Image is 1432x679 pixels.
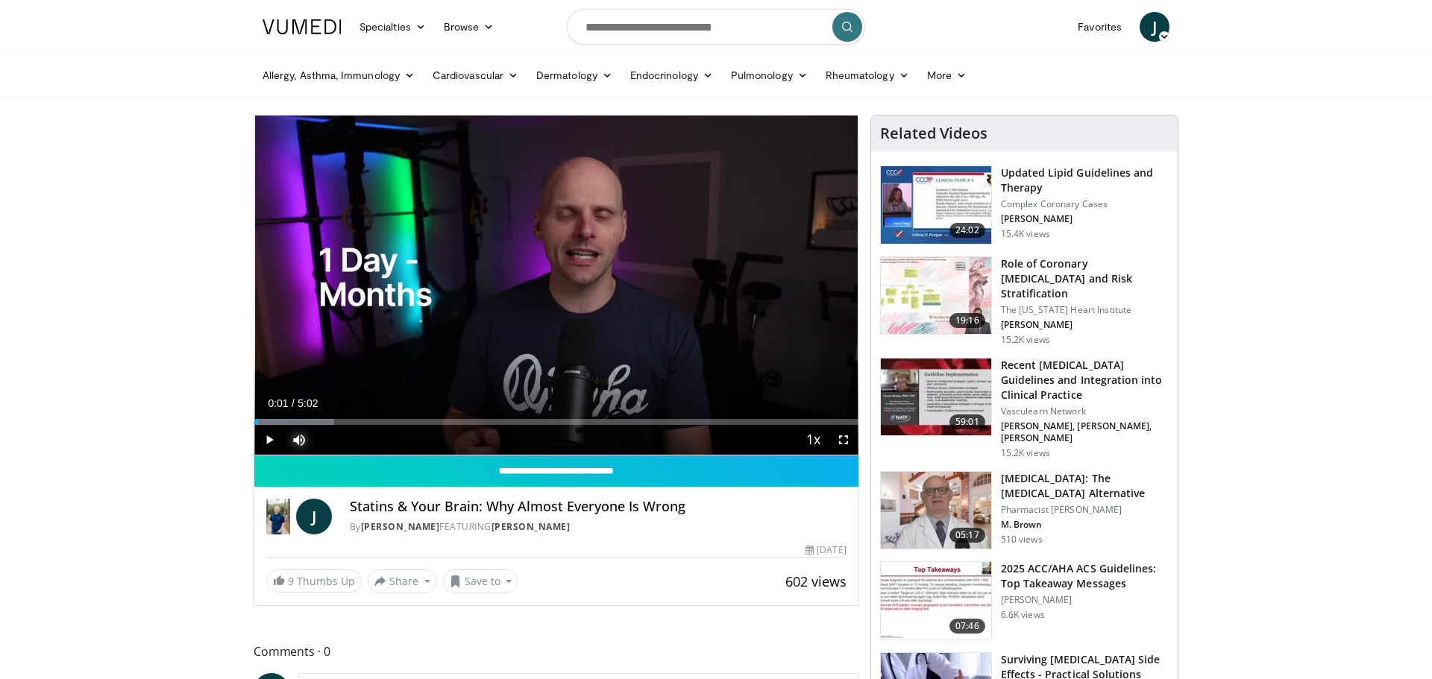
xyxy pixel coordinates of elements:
span: 24:02 [949,223,985,238]
a: 19:16 Role of Coronary [MEDICAL_DATA] and Risk Stratification The [US_STATE] Heart Institute [PER... [880,256,1169,346]
a: Specialties [351,12,435,42]
p: 15.2K views [1001,447,1050,459]
p: Complex Coronary Cases [1001,198,1169,210]
span: 19:16 [949,313,985,328]
button: Play [254,425,284,455]
a: 9 Thumbs Up [266,569,362,593]
a: 59:01 Recent [MEDICAL_DATA] Guidelines and Integration into Clinical Practice Vasculearn Network ... [880,358,1169,459]
img: Dr. Jordan Rennicke [266,499,290,534]
a: Rheumatology [817,60,918,90]
p: [PERSON_NAME] [1001,594,1169,606]
p: 510 views [1001,534,1043,546]
h3: 2025 ACC/AHA ACS Guidelines: Top Takeaway Messages [1001,561,1169,591]
p: [PERSON_NAME] [1001,213,1169,225]
button: Save to [443,569,519,593]
a: [PERSON_NAME] [361,520,440,533]
img: ce9609b9-a9bf-4b08-84dd-8eeb8ab29fc6.150x105_q85_crop-smart_upscale.jpg [881,472,991,549]
button: Share [368,569,437,593]
img: 77f671eb-9394-4acc-bc78-a9f077f94e00.150x105_q85_crop-smart_upscale.jpg [881,166,991,244]
video-js: Video Player [254,116,858,455]
span: 5:02 [298,397,318,409]
div: [DATE] [805,543,846,557]
h3: [MEDICAL_DATA]: The [MEDICAL_DATA] Alternative [1001,471,1169,501]
span: 59:01 [949,414,985,429]
p: [PERSON_NAME], [PERSON_NAME], [PERSON_NAME] [1001,420,1169,444]
a: Browse [435,12,503,42]
span: 07:46 [949,619,985,634]
button: Fullscreen [829,425,858,455]
p: The [US_STATE] Heart Institute [1001,304,1169,316]
h4: Statins & Your Brain: Why Almost Everyone Is Wrong [350,499,847,515]
div: Progress Bar [254,419,858,425]
h3: Updated Lipid Guidelines and Therapy [1001,165,1169,195]
span: 9 [288,574,294,588]
p: 15.2K views [1001,334,1050,346]
a: J [1140,12,1169,42]
a: 24:02 Updated Lipid Guidelines and Therapy Complex Coronary Cases [PERSON_NAME] 15.4K views [880,165,1169,244]
span: Comments 0 [254,642,859,661]
span: 0:01 [268,397,288,409]
a: [PERSON_NAME] [492,520,571,533]
p: 15.4K views [1001,228,1050,240]
span: / [292,397,295,409]
a: More [918,60,976,90]
input: Search topics, interventions [567,9,865,45]
a: Cardiovascular [424,60,527,90]
a: Allergy, Asthma, Immunology [254,60,424,90]
img: 1efa8c99-7b8a-4ab5-a569-1c219ae7bd2c.150x105_q85_crop-smart_upscale.jpg [881,257,991,335]
a: 05:17 [MEDICAL_DATA]: The [MEDICAL_DATA] Alternative Pharmacist [PERSON_NAME] M. Brown 510 views [880,471,1169,550]
p: Pharmacist [PERSON_NAME] [1001,504,1169,516]
button: Mute [284,425,314,455]
a: Dermatology [527,60,621,90]
span: 602 views [785,572,847,590]
div: By FEATURING [350,520,847,534]
a: J [296,499,332,534]
img: 87825f19-cf4c-4b91-bba1-ce218758c6bb.150x105_q85_crop-smart_upscale.jpg [881,359,991,436]
button: Playback Rate [799,425,829,455]
h3: Recent [MEDICAL_DATA] Guidelines and Integration into Clinical Practice [1001,358,1169,402]
p: [PERSON_NAME] [1001,319,1169,331]
img: 369ac253-1227-4c00-b4e1-6e957fd240a8.150x105_q85_crop-smart_upscale.jpg [881,562,991,639]
p: Vasculearn Network [1001,405,1169,417]
a: 07:46 2025 ACC/AHA ACS Guidelines: Top Takeaway Messages [PERSON_NAME] 6.6K views [880,561,1169,640]
a: Favorites [1069,12,1131,42]
a: Endocrinology [621,60,722,90]
h3: Role of Coronary [MEDICAL_DATA] and Risk Stratification [1001,256,1169,301]
p: 6.6K views [1001,609,1045,621]
h4: Related Videos [880,124,987,142]
p: M. Brown [1001,519,1169,531]
a: Pulmonology [722,60,817,90]
span: 05:17 [949,528,985,543]
img: VuMedi Logo [263,19,342,34]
